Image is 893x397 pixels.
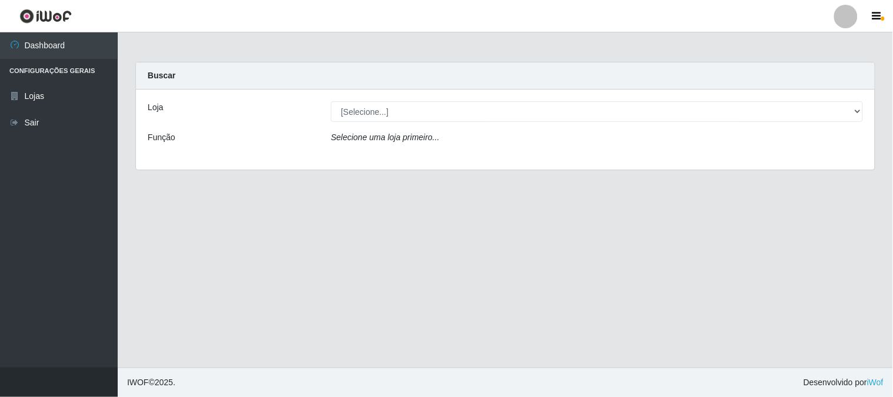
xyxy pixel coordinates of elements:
[19,9,72,24] img: CoreUI Logo
[867,378,884,387] a: iWof
[148,101,163,114] label: Loja
[127,378,149,387] span: IWOF
[331,133,439,142] i: Selecione uma loja primeiro...
[127,376,175,389] span: © 2025 .
[148,71,175,80] strong: Buscar
[148,131,175,144] label: Função
[804,376,884,389] span: Desenvolvido por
